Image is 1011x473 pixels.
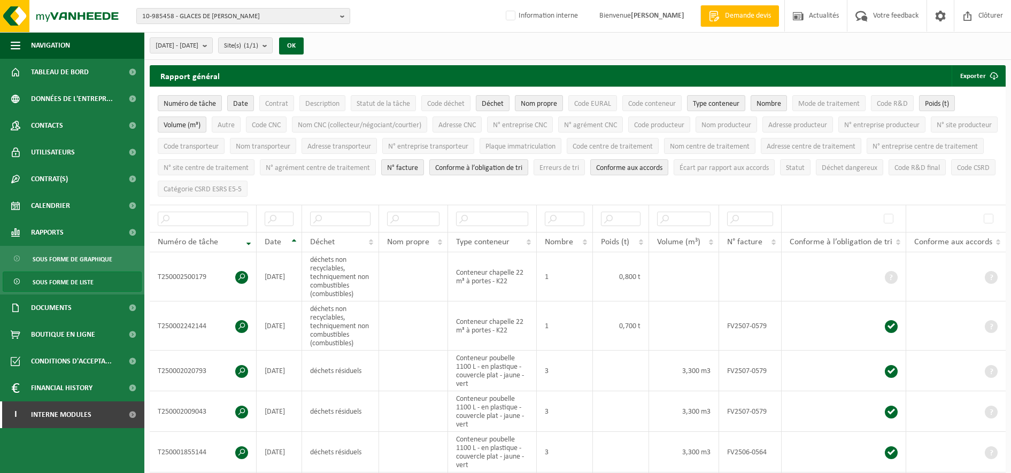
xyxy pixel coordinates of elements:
span: Conditions d'accepta... [31,348,112,375]
button: Nom propreNom propre: Activate to sort [515,95,563,111]
button: Conforme aux accords : Activate to sort [590,159,668,175]
span: N° agrément centre de traitement [266,164,370,172]
button: Code transporteurCode transporteur: Activate to sort [158,138,225,154]
span: N° entreprise CNC [493,121,547,129]
button: Volume (m³)Volume (m³): Activate to sort [158,117,206,133]
span: Numéro de tâche [164,100,216,108]
td: 3,300 m3 [649,351,719,391]
span: Adresse centre de traitement [767,143,855,151]
button: Code centre de traitementCode centre de traitement: Activate to sort [567,138,659,154]
span: Sous forme de graphique [33,249,112,269]
button: Adresse transporteurAdresse transporteur: Activate to sort [302,138,377,154]
td: T250002020793 [150,351,257,391]
a: Sous forme de liste [3,272,142,292]
td: 3 [537,432,593,472]
button: Code déchetCode déchet: Activate to sort [421,95,470,111]
td: [DATE] [257,301,302,351]
span: Date [233,100,248,108]
td: T250001855144 [150,432,257,472]
button: Déchet dangereux : Activate to sort [816,159,883,175]
button: Poids (t)Poids (t): Activate to sort [919,95,955,111]
button: Écart par rapport aux accordsÉcart par rapport aux accords: Activate to sort [674,159,775,175]
button: Catégorie CSRD ESRS E5-5Catégorie CSRD ESRS E5-5: Activate to sort [158,181,248,197]
td: Conteneur poubelle 1100 L - en plastique - couvercle plat - jaune - vert [448,351,536,391]
span: Navigation [31,32,70,59]
span: Volume (m³) [164,121,200,129]
button: N° entreprise transporteurN° entreprise transporteur: Activate to sort [382,138,474,154]
span: Code centre de traitement [573,143,653,151]
span: N° facture [727,238,762,246]
strong: [PERSON_NAME] [631,12,684,20]
span: Adresse transporteur [307,143,371,151]
label: Information interne [504,8,578,24]
span: Interne modules [31,401,91,428]
button: Code R&D finalCode R&amp;D final: Activate to sort [889,159,946,175]
td: T250002500179 [150,252,257,301]
span: Écart par rapport aux accords [680,164,769,172]
span: Volume (m³) [657,238,700,246]
button: AutreAutre: Activate to sort [212,117,241,133]
button: StatutStatut: Activate to sort [780,159,811,175]
td: déchets résiduels [302,351,380,391]
td: FV2507-0579 [719,391,782,432]
span: Contrat [265,100,288,108]
span: Site(s) [224,38,258,54]
span: Conforme à l’obligation de tri [790,238,892,246]
button: Code CSRDCode CSRD: Activate to sort [951,159,995,175]
button: ContratContrat: Activate to sort [259,95,294,111]
span: Nom CNC (collecteur/négociant/courtier) [298,121,421,129]
td: FV2506-0564 [719,432,782,472]
td: FV2507-0579 [719,301,782,351]
button: Code R&DCode R&amp;D: Activate to sort [871,95,914,111]
span: Calendrier [31,192,70,219]
span: Code CNC [252,121,281,129]
td: 3,300 m3 [649,391,719,432]
button: Exporter [952,65,1005,87]
button: NombreNombre: Activate to sort [751,95,787,111]
button: DéchetDéchet: Activate to sort [476,95,510,111]
span: N° entreprise centre de traitement [873,143,978,151]
span: Sous forme de liste [33,272,94,292]
span: Mode de traitement [798,100,860,108]
span: Tableau de bord [31,59,89,86]
td: [DATE] [257,391,302,432]
span: Code producteur [634,121,684,129]
td: 0,700 t [593,301,649,351]
span: I [11,401,20,428]
button: Code EURALCode EURAL: Activate to sort [568,95,617,111]
span: Statut de la tâche [357,100,410,108]
td: Conteneur chapelle 22 m³ à portes - K22 [448,301,536,351]
td: 3 [537,351,593,391]
span: Type conteneur [456,238,510,246]
button: N° site centre de traitementN° site centre de traitement: Activate to sort [158,159,254,175]
button: N° entreprise CNCN° entreprise CNC: Activate to sort [487,117,553,133]
a: Sous forme de graphique [3,249,142,269]
span: Code R&D final [894,164,940,172]
button: OK [279,37,304,55]
span: Nom producteur [701,121,751,129]
button: Erreurs de triErreurs de tri: Activate to sort [534,159,585,175]
button: Code producteurCode producteur: Activate to sort [628,117,690,133]
span: Autre [218,121,235,129]
button: Adresse producteurAdresse producteur: Activate to sort [762,117,833,133]
td: Conteneur poubelle 1100 L - en plastique - couvercle plat - jaune - vert [448,391,536,432]
span: N° site producteur [937,121,992,129]
span: Plaque immatriculation [485,143,555,151]
span: Nombre [545,238,573,246]
button: 10-985458 - GLACES DE [PERSON_NAME] [136,8,350,24]
span: [DATE] - [DATE] [156,38,198,54]
td: Conteneur poubelle 1100 L - en plastique - couvercle plat - jaune - vert [448,432,536,472]
span: Nombre [757,100,781,108]
td: [DATE] [257,351,302,391]
span: Nom propre [521,100,557,108]
span: Adresse CNC [438,121,476,129]
count: (1/1) [244,42,258,49]
button: Adresse CNCAdresse CNC: Activate to sort [433,117,482,133]
span: 10-985458 - GLACES DE [PERSON_NAME] [142,9,336,25]
button: Nom CNC (collecteur/négociant/courtier)Nom CNC (collecteur/négociant/courtier): Activate to sort [292,117,427,133]
h2: Rapport général [150,65,230,87]
span: Déchet [482,100,504,108]
td: 1 [537,301,593,351]
button: N° site producteurN° site producteur : Activate to sort [931,117,998,133]
span: Boutique en ligne [31,321,95,348]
